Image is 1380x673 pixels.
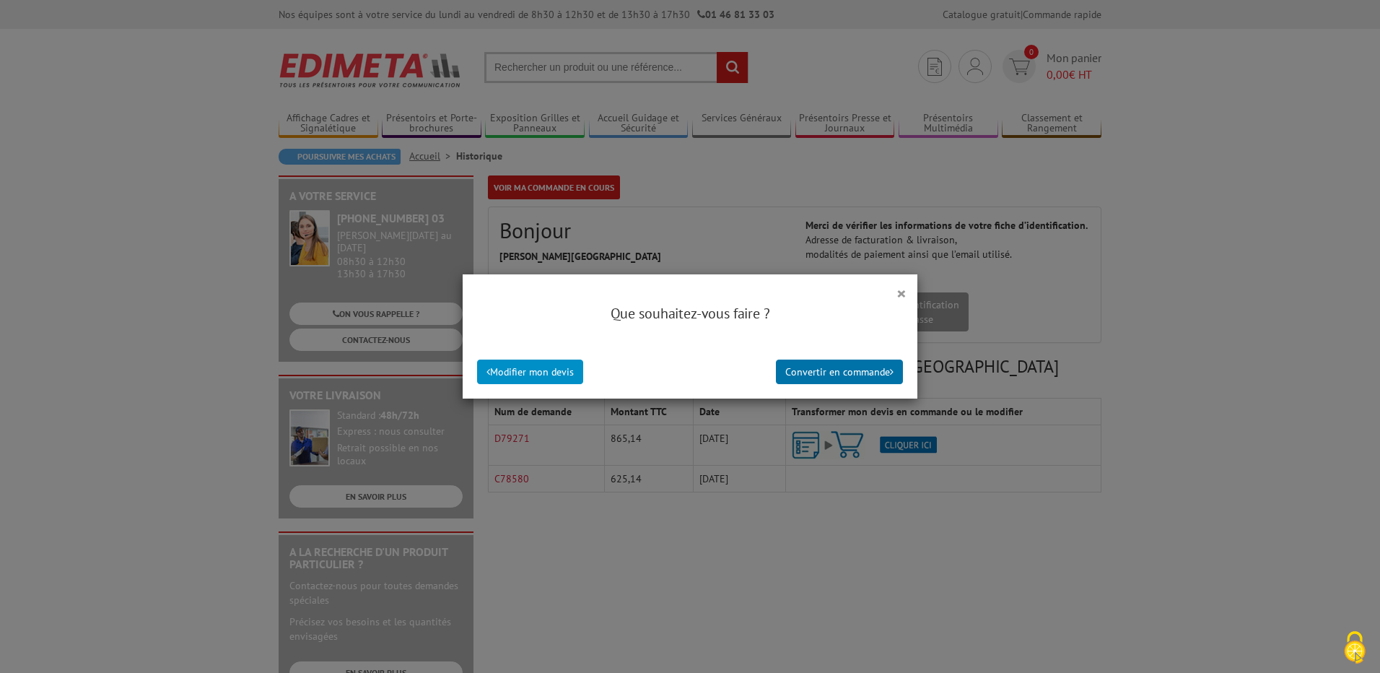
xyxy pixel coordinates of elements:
h4: Que souhaitez-vous faire ? [477,303,903,324]
button: × [896,284,907,303]
img: Cookies (fenêtre modale) [1337,630,1373,666]
button: Convertir en commande [776,360,903,384]
button: Cookies (fenêtre modale) [1329,624,1380,673]
button: Modifier mon devis [477,360,583,384]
